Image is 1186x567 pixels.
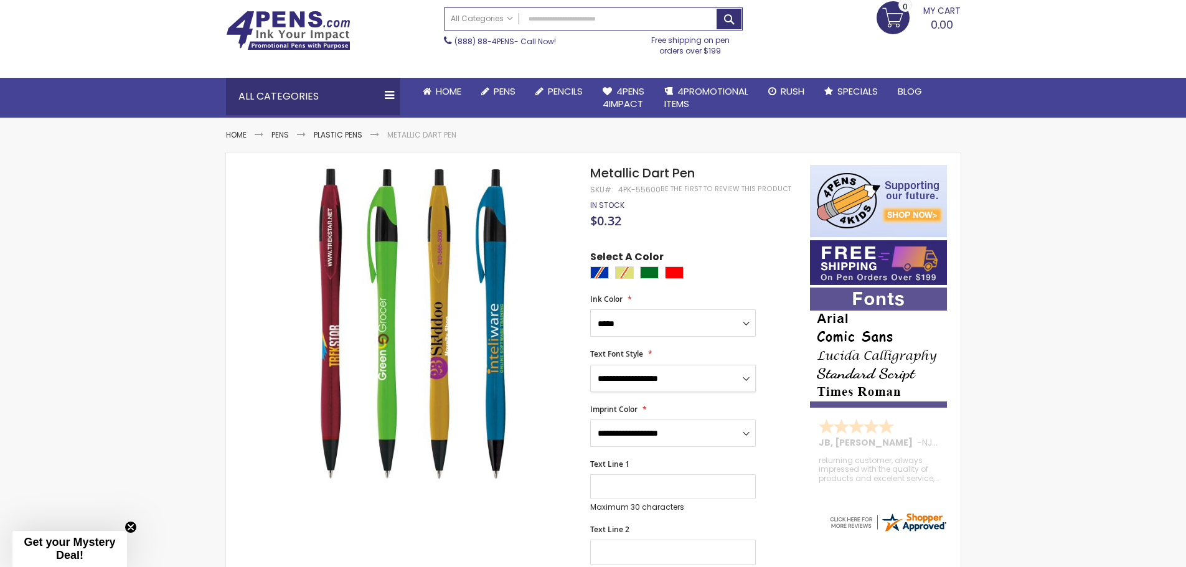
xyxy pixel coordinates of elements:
button: Close teaser [125,521,137,533]
span: Ink Color [590,294,623,304]
p: Maximum 30 characters [590,502,756,512]
span: $0.32 [590,212,621,229]
span: Home [436,85,461,98]
div: returning customer, always impressed with the quality of products and excelent service, will retu... [819,456,939,483]
span: Pencils [548,85,583,98]
img: 4pens 4 kids [810,165,947,237]
a: Blog [888,78,932,105]
a: 4Pens4impact [593,78,654,118]
span: Text Line 2 [590,524,629,535]
a: Specials [814,78,888,105]
span: - Call Now! [454,36,556,47]
img: font-personalization-examples [810,288,947,408]
span: 0 [903,1,908,12]
span: Blog [898,85,922,98]
span: Metallic Dart Pen [590,164,695,182]
span: Pens [494,85,515,98]
a: 4pens.com certificate URL [828,525,948,536]
div: Availability [590,200,624,210]
span: Imprint Color [590,404,638,415]
a: 4PROMOTIONALITEMS [654,78,758,118]
a: Plastic Pens [314,129,362,140]
img: Metallic Dart Pen [251,164,574,487]
span: 0.00 [931,17,953,32]
div: All Categories [226,78,400,115]
a: Pens [271,129,289,140]
li: Metallic Dart Pen [387,130,456,140]
div: Get your Mystery Deal!Close teaser [12,531,127,567]
div: Free shipping on pen orders over $199 [638,30,743,55]
img: 4pens.com widget logo [828,511,948,533]
a: Be the first to review this product [661,184,791,194]
div: 4PK-55600 [618,185,661,195]
a: All Categories [445,8,519,29]
span: Specials [837,85,878,98]
a: (888) 88-4PENS [454,36,514,47]
a: Home [413,78,471,105]
a: Home [226,129,247,140]
div: Green [640,266,659,279]
span: In stock [590,200,624,210]
span: JB, [PERSON_NAME] [819,436,917,449]
img: Free shipping on orders over $199 [810,240,947,285]
span: Rush [781,85,804,98]
span: Text Line 1 [590,459,629,469]
strong: SKU [590,184,613,195]
a: Pencils [525,78,593,105]
div: Red [665,266,684,279]
span: All Categories [451,14,513,24]
span: NJ [922,436,938,449]
span: 4PROMOTIONAL ITEMS [664,85,748,110]
span: - , [917,436,1025,449]
span: Get your Mystery Deal! [24,536,115,561]
a: Pens [471,78,525,105]
span: Text Font Style [590,349,643,359]
img: 4Pens Custom Pens and Promotional Products [226,11,351,50]
a: Rush [758,78,814,105]
span: Select A Color [590,250,664,267]
a: 0.00 0 [877,1,961,32]
span: 4Pens 4impact [603,85,644,110]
